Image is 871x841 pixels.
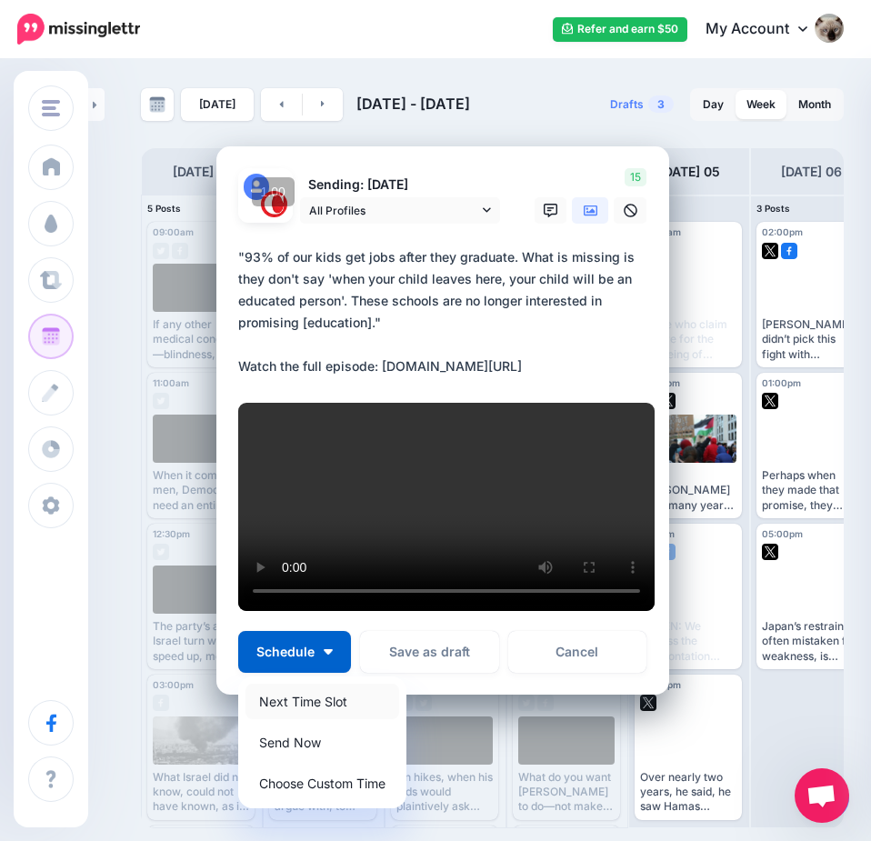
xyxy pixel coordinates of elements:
a: Send Now [245,725,399,760]
span: All Profiles [309,201,478,220]
a: All Profiles [300,197,500,224]
img: arrow-down-white.png [324,649,333,655]
a: Next Time Slot [245,684,399,719]
span: Schedule [256,646,315,658]
button: Schedule [238,631,351,673]
img: user_default_image.png [244,174,270,200]
a: Cancel [508,631,647,673]
div: Schedule [238,676,406,808]
p: Sending: [DATE] [300,175,500,195]
a: Choose Custom Time [245,766,399,801]
span: 15 [625,168,646,186]
button: Save as draft [360,631,499,673]
div: "93% of our kids get jobs after they graduate. What is missing is they don't say 'when your child... [238,246,656,377]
